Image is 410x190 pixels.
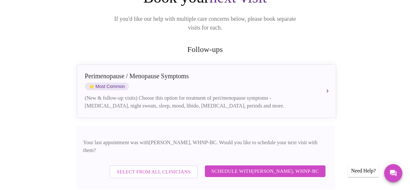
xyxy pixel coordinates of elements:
button: Schedule with[PERSON_NAME], WHNP-BC [205,165,325,177]
h2: Follow-ups [76,45,335,54]
div: Perimenopause / Menopause Symptoms [85,72,315,80]
button: Select from All Clinicians [110,165,198,178]
button: Perimenopause / Menopause SymptomsstarMost Common(New & follow-up visits) Choose this option for ... [77,64,336,118]
span: Most Common [85,82,129,90]
div: Need Help? [348,165,379,177]
button: Messages [384,164,402,182]
span: star [89,84,94,89]
div: (New & follow-up visits) Choose this option for treatment of peri/menopause symptoms - [MEDICAL_D... [85,94,315,110]
span: Schedule with [PERSON_NAME], WHNP-BC [211,167,319,175]
p: Your last appointment was with [PERSON_NAME], WHNP-BC . Would you like to schedule your next visi... [83,139,327,154]
p: If you'd like our help with multiple care concerns below, please book separate visits for each. [105,15,305,32]
span: Select from All Clinicians [117,168,191,176]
